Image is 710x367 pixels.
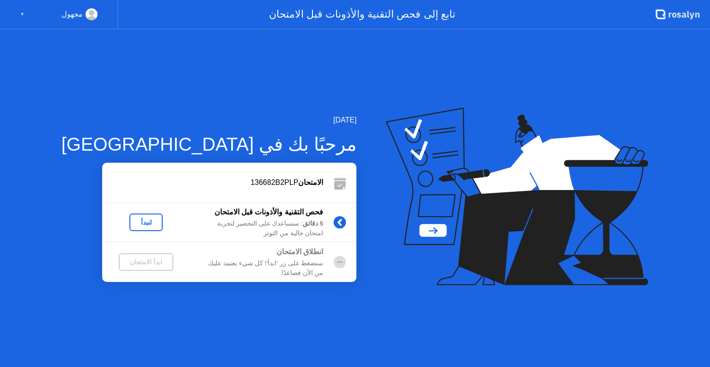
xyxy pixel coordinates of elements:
[102,177,323,188] div: 136682B2PLP
[61,8,83,20] div: مجهول
[133,219,159,226] div: لنبدأ
[298,178,323,186] b: الامتحان
[119,253,173,271] button: ابدأ الامتحان
[61,115,357,126] div: [DATE]
[122,258,170,266] div: ابدأ الامتحان
[190,259,323,278] div: ستضغط على زر 'ابدأ'! كل شيء يعتمد عليك من الآن فصاعدًا
[190,219,323,238] div: : سنساعدك على التحضير لتجربة امتحان خالية من التوتر
[214,208,324,216] b: فحص التقنية والأذونات قبل الامتحان
[276,248,323,256] b: انطلاق الامتحان
[129,214,163,231] button: لنبدأ
[20,8,24,20] div: ▼
[61,130,357,158] div: مرحبًا بك في [GEOGRAPHIC_DATA]
[303,220,323,227] b: 5 دقائق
